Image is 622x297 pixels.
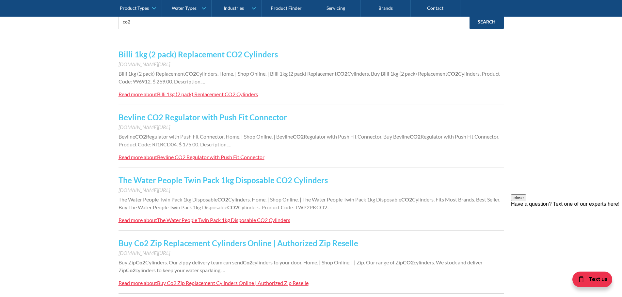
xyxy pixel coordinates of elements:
[119,70,185,77] span: Billi 1kg (2 pack) Replacement
[570,264,622,297] iframe: podium webchat widget bubble
[157,154,264,160] div: Bevline CO2 Regulator with Push Fit Connector
[511,194,622,273] iframe: podium webchat widget prompt
[196,70,337,77] span: Cylinders. Home. | Shop Online. | Billi 1kg (2 pack) Replacement
[293,133,304,140] strong: CO2
[201,78,205,84] span: …
[217,196,228,202] strong: CO2
[119,153,264,161] a: Read more aboutBevline CO2 Regulator with Push Fit Connector
[119,91,157,97] div: Read more about
[224,5,244,11] div: Industries
[172,5,197,11] div: Water Types
[136,267,221,273] span: cylinders to keep your water sparkling.
[119,238,358,248] a: Buy Co2 Zip Replacement Cylinders Online | Authorized Zip Reselle
[120,5,149,11] div: Product Types
[185,70,196,77] strong: CO2
[238,204,328,210] span: Cylinders. Product Code: TWP2PKCO2.
[157,217,290,223] div: The Water People Twin Pack 1kg Disposable CO2 Cylinders
[119,280,157,286] div: Read more about
[157,280,309,286] div: Buy Co2 Zip Replacement Cylinders Online | Authorized Zip Reselle
[145,259,243,265] span: Cylinders. Our zippy delivery team can send
[228,196,401,202] span: Cylinders. Home. | Shop Online. | The Water People Twin Pack 1kg Disposable
[146,133,293,140] span: Regulator with Push Fit Connector. Home. | Shop Online. | Bevline
[119,70,500,84] span: Cylinders. Product Code: 996912. $ 269.00. Description.
[119,60,504,68] div: [DOMAIN_NAME][URL]
[403,259,414,265] strong: CO2
[252,259,403,265] span: cylinders to your door. Home. | Shop Online. | | Zip. Our range of Zip
[304,133,410,140] span: Regulator with Push Fit Connector. Buy Bevline
[119,154,157,160] div: Read more about
[119,196,500,210] span: Cylinders. Fits Most Brands. Best Seller. Buy The Water People Twin Pack 1kg Disposable
[119,123,504,131] div: [DOMAIN_NAME][URL]
[119,217,157,223] div: Read more about
[337,70,347,77] strong: CO2
[221,267,225,273] span: …
[119,14,463,29] input: e.g. chilled water cooler
[401,196,412,202] strong: CO2
[119,249,504,257] div: [DOMAIN_NAME][URL]
[119,279,309,287] a: Read more aboutBuy Co2 Zip Replacement Cylinders Online | Authorized Zip Reselle
[126,267,136,273] strong: Co2
[470,14,504,29] input: Search
[228,141,231,147] span: …
[119,259,136,265] span: Buy Zip
[119,175,328,185] a: The Water People Twin Pack 1kg Disposable CO2 Cylinders
[119,186,504,194] div: [DOMAIN_NAME][URL]
[119,196,217,202] span: The Water People Twin Pack 1kg Disposable
[135,133,146,140] strong: CO2
[119,133,135,140] span: Bevline
[136,259,145,265] strong: Co2
[328,204,332,210] span: …
[119,90,258,98] a: Read more aboutBilli 1kg (2 pack) Replacement CO2 Cylinders
[227,204,238,210] strong: CO2
[347,70,447,77] span: Cylinders. Buy Billi 1kg (2 pack) Replacement
[119,112,287,122] a: Bevline CO2 Regulator with Push Fit Connector
[410,133,421,140] strong: CO2
[119,50,278,59] a: Billi 1kg (2 pack) Replacement CO2 Cylinders
[157,91,258,97] div: Billi 1kg (2 pack) Replacement CO2 Cylinders
[119,133,499,147] span: Regulator with Push Fit Connector. Product Code: RI1RCD04. $ 175.00. Description.
[119,216,290,224] a: Read more aboutThe Water People Twin Pack 1kg Disposable CO2 Cylinders
[447,70,458,77] strong: CO2
[243,259,252,265] strong: Co2
[119,259,483,273] span: cylinders. We stock and deliver Zip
